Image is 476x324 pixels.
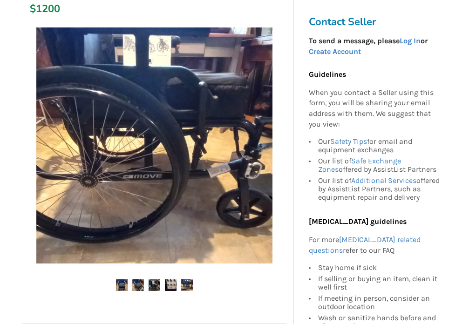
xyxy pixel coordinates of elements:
p: For more refer to our FAQ [309,235,442,256]
img: motion move aluminum wheelchair with cushion-wheelchair-mobility-pitt meadows-assistlist-listing [116,279,128,291]
div: If selling or buying an item, clean it well first [318,273,442,293]
p: When you contact a Seller using this form, you will be sharing your email address with them. We s... [309,88,442,130]
strong: To send a message, please or [309,36,428,56]
div: If meeting in person, consider an outdoor location [318,293,442,312]
img: motion move aluminum wheelchair with cushion-wheelchair-mobility-pitt meadows-assistlist-listing [149,279,160,291]
b: Guidelines [309,70,346,79]
img: motion move aluminum wheelchair with cushion-wheelchair-mobility-pitt meadows-assistlist-listing [181,279,193,291]
div: Stay home if sick [318,263,442,273]
div: $1200 [30,2,31,15]
a: Safety Tips [330,137,367,146]
b: [MEDICAL_DATA] guidelines [309,217,407,226]
a: Create Account [309,47,361,56]
a: Safe Exchange Zones [318,156,401,174]
a: Additional Services [351,176,416,185]
img: motion move aluminum wheelchair with cushion-wheelchair-mobility-pitt meadows-assistlist-listing [165,279,177,291]
div: Our for email and equipment exchanges [318,137,442,155]
div: Our list of offered by AssistList Partners [318,155,442,175]
img: motion move aluminum wheelchair with cushion-wheelchair-mobility-pitt meadows-assistlist-listing [36,27,272,263]
div: Our list of offered by AssistList Partners, such as equipment repair and delivery [318,175,442,202]
img: motion move aluminum wheelchair with cushion-wheelchair-mobility-pitt meadows-assistlist-listing [132,279,144,291]
a: [MEDICAL_DATA] related questions [309,235,421,255]
a: Log In [400,36,421,45]
h3: Contact Seller [309,15,447,28]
